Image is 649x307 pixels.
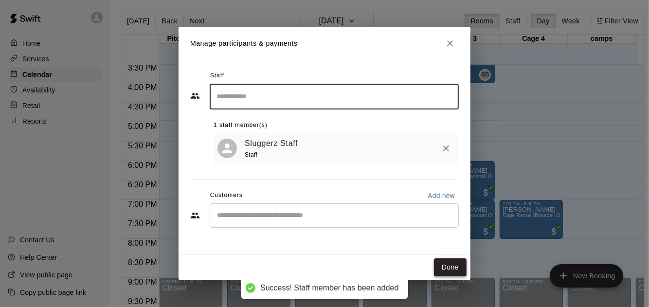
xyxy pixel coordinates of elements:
[217,139,237,158] div: Sluggerz Staff
[437,140,455,157] button: Remove
[428,191,455,200] p: Add new
[260,283,398,293] div: Success! Staff member has been added
[245,137,298,150] a: Sluggerz Staff
[424,188,459,203] button: Add new
[210,84,459,109] div: Search staff
[190,211,200,220] svg: Customers
[190,38,298,49] p: Manage participants & payments
[210,203,459,228] div: Start typing to search customers...
[210,68,224,84] span: Staff
[441,35,459,52] button: Close
[245,151,257,158] span: Staff
[434,258,467,276] button: Done
[190,91,200,101] svg: Staff
[214,118,268,133] span: 1 staff member(s)
[210,188,243,203] span: Customers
